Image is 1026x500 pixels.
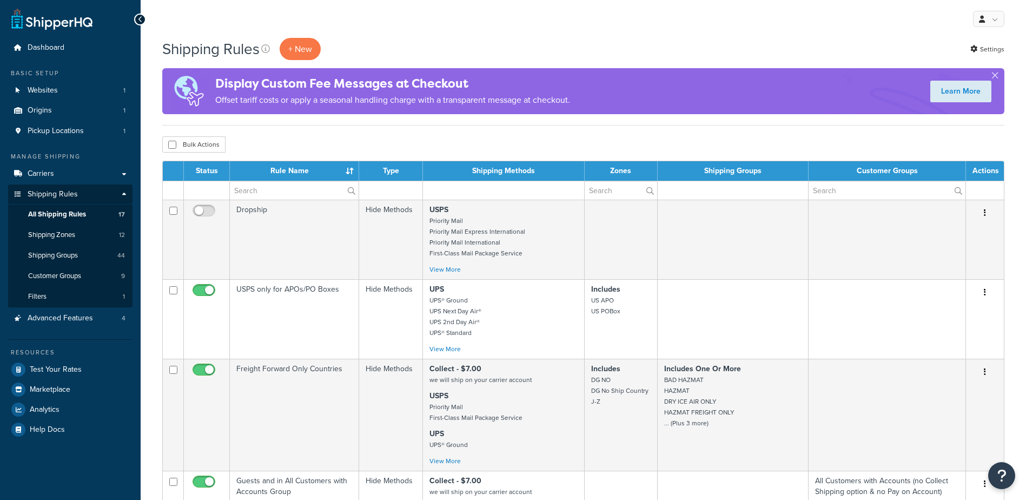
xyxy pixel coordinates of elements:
[966,161,1004,181] th: Actions
[585,161,658,181] th: Zones
[359,200,423,279] td: Hide Methods
[123,106,125,115] span: 1
[230,279,359,359] td: USPS only for APOs/PO Boxes
[359,279,423,359] td: Hide Methods
[429,295,481,338] small: UPS® Ground UPS Next Day Air® UPS 2nd Day Air® UPS® Standard
[429,428,444,439] strong: UPS
[28,169,54,179] span: Carriers
[970,42,1004,57] a: Settings
[215,93,570,108] p: Offset tariff costs or apply a seasonal handling charge with a transparent message at checkout.
[8,287,133,307] li: Filters
[28,231,75,240] span: Shipping Zones
[121,272,125,281] span: 9
[8,380,133,399] a: Marketplace
[8,101,133,121] a: Origins 1
[28,106,52,115] span: Origins
[230,200,359,279] td: Dropship
[8,205,133,225] li: All Shipping Rules
[8,246,133,266] a: Shipping Groups 44
[809,181,965,200] input: Search
[30,425,65,435] span: Help Docs
[30,385,70,394] span: Marketplace
[8,348,133,357] div: Resources
[429,440,468,450] small: UPS® Ground
[11,8,92,30] a: ShipperHQ Home
[8,308,133,328] a: Advanced Features 4
[8,400,133,419] li: Analytics
[8,121,133,141] li: Pickup Locations
[28,292,47,301] span: Filters
[230,161,359,181] th: Rule Name : activate to sort column ascending
[423,161,585,181] th: Shipping Methods
[930,81,991,102] a: Learn More
[8,308,133,328] li: Advanced Features
[28,43,64,52] span: Dashboard
[429,344,461,354] a: View More
[28,127,84,136] span: Pickup Locations
[28,314,93,323] span: Advanced Features
[162,136,226,153] button: Bulk Actions
[8,164,133,184] a: Carriers
[429,363,481,374] strong: Collect - $7.00
[359,161,423,181] th: Type
[8,152,133,161] div: Manage Shipping
[591,375,648,406] small: DG NO DG No Ship Country J-Z
[8,420,133,439] a: Help Docs
[664,363,741,374] strong: Includes One Or More
[28,251,78,260] span: Shipping Groups
[8,185,133,308] li: Shipping Rules
[585,181,658,200] input: Search
[30,365,82,374] span: Test Your Rates
[809,161,966,181] th: Customer Groups
[123,127,125,136] span: 1
[230,359,359,471] td: Freight Forward Only Countries
[429,390,448,402] strong: USPS
[8,360,133,379] a: Test Your Rates
[215,75,570,93] h4: Display Custom Fee Messages at Checkout
[8,81,133,101] a: Websites 1
[8,101,133,121] li: Origins
[429,475,481,486] strong: Collect - $7.00
[429,456,461,466] a: View More
[429,216,525,258] small: Priority Mail Priority Mail Express International Priority Mail International First-Class Mail Pa...
[8,225,133,245] li: Shipping Zones
[591,295,620,316] small: US APO US POBox
[429,375,532,385] small: we will ship on your carrier account
[280,38,321,60] p: + New
[8,69,133,78] div: Basic Setup
[28,272,81,281] span: Customer Groups
[8,205,133,225] a: All Shipping Rules 17
[123,86,125,95] span: 1
[8,185,133,205] a: Shipping Rules
[28,190,78,199] span: Shipping Rules
[429,487,532,497] small: we will ship on your carrier account
[117,251,125,260] span: 44
[359,359,423,471] td: Hide Methods
[429,265,461,274] a: View More
[591,284,620,295] strong: Includes
[28,86,58,95] span: Websites
[658,161,809,181] th: Shipping Groups
[429,402,522,423] small: Priority Mail First-Class Mail Package Service
[429,284,444,295] strong: UPS
[230,181,359,200] input: Search
[429,204,448,215] strong: USPS
[30,405,59,415] span: Analytics
[8,266,133,286] li: Customer Groups
[8,81,133,101] li: Websites
[122,314,125,323] span: 4
[28,210,86,219] span: All Shipping Rules
[162,68,215,114] img: duties-banner-06bc72dcb5fe05cb3f9472aba00be2ae8eb53ab6f0d8bb03d382ba314ac3c341.png
[8,121,133,141] a: Pickup Locations 1
[8,38,133,58] a: Dashboard
[8,287,133,307] a: Filters 1
[988,462,1015,489] button: Open Resource Center
[8,225,133,245] a: Shipping Zones 12
[119,231,125,240] span: 12
[118,210,125,219] span: 17
[591,363,620,374] strong: Includes
[184,161,230,181] th: Status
